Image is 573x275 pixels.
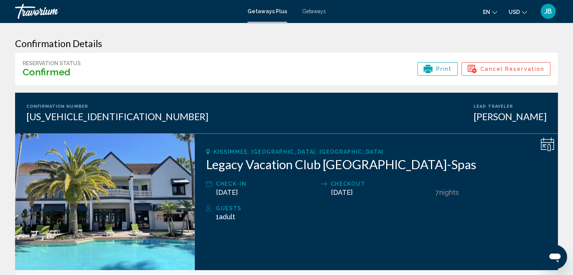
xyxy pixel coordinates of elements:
[474,104,547,109] div: Lead Traveler
[214,149,384,155] span: Kissimmee, [GEOGRAPHIC_DATA], [GEOGRAPHIC_DATA]
[15,4,240,19] a: Travorium
[435,188,439,196] span: 7
[543,245,567,269] iframe: Button to launch messaging window
[302,8,326,14] a: Getaways
[509,6,527,17] button: Change currency
[474,111,547,122] div: [PERSON_NAME]
[538,3,558,19] button: User Menu
[461,67,550,75] a: Cancel Reservation
[461,62,550,76] button: Cancel Reservation
[216,204,547,213] div: Guests
[23,66,81,78] h3: Confirmed
[216,179,317,188] div: Check-In
[26,111,208,122] div: [US_VEHICLE_IDENTIFICATION_NUMBER]
[248,8,287,14] a: Getaways Plus
[483,6,497,17] button: Change language
[219,213,235,221] span: Adult
[15,38,558,49] h3: Confirmation Details
[544,8,552,15] span: JB
[439,188,459,196] span: Nights
[26,104,208,109] div: Confirmation Number
[331,188,353,196] span: [DATE]
[483,9,490,15] span: en
[480,63,544,75] span: Cancel Reservation
[23,60,81,66] div: Reservation Status
[206,157,547,172] h2: Legacy Vacation Club [GEOGRAPHIC_DATA]-Spas
[216,213,235,221] span: 1
[417,62,458,76] button: Print
[216,188,238,196] span: [DATE]
[331,179,432,188] div: Checkout
[436,63,452,75] span: Print
[509,9,520,15] span: USD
